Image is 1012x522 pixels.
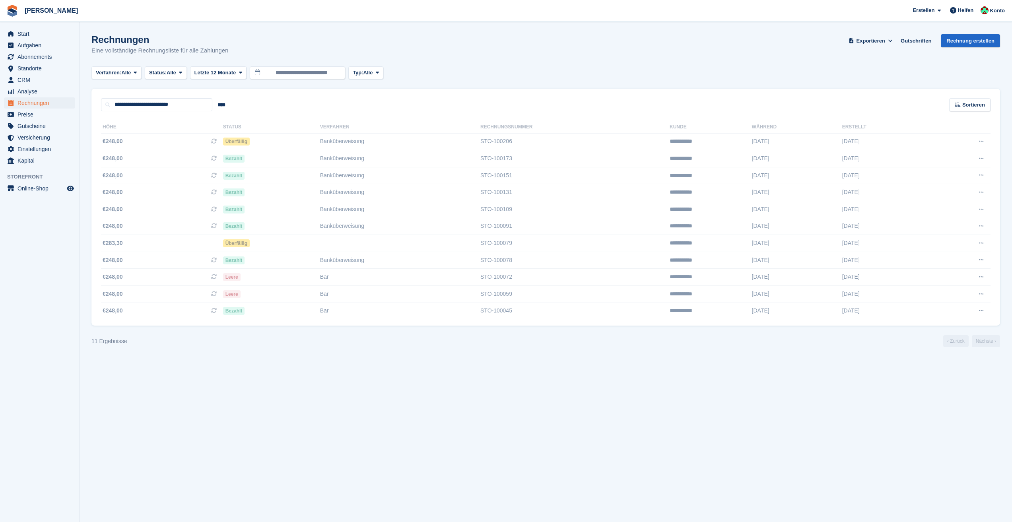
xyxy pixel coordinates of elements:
img: Maximilian Friedl [981,6,989,14]
span: Storefront [7,173,79,181]
span: CRM [17,74,65,85]
span: Einstellungen [17,144,65,155]
p: Eine vollständige Rechnungsliste für alle Zahlungen [91,46,228,55]
a: Vorschau-Shop [66,184,75,193]
span: Gutscheine [17,120,65,132]
a: menu [4,120,75,132]
h1: Rechnungen [91,34,228,45]
span: Online-Shop [17,183,65,194]
a: menu [4,132,75,143]
span: Preise [17,109,65,120]
span: Rechnungen [17,97,65,109]
a: menu [4,109,75,120]
a: Rechnung erstellen [941,34,1000,47]
a: menu [4,51,75,62]
a: menu [4,86,75,97]
span: Aufgaben [17,40,65,51]
span: Start [17,28,65,39]
span: Kapital [17,155,65,166]
span: Erstellen [913,6,934,14]
a: menu [4,97,75,109]
span: Abonnements [17,51,65,62]
button: Exportieren [847,34,894,47]
img: stora-icon-8386f47178a22dfd0bd8f6a31ec36ba5ce8667c1dd55bd0f319d3a0aa187defe.svg [6,5,18,17]
span: Versicherung [17,132,65,143]
a: menu [4,63,75,74]
span: Helfen [958,6,974,14]
a: menu [4,144,75,155]
a: menu [4,74,75,85]
a: [PERSON_NAME] [21,4,81,17]
a: Gutschriften [897,34,934,47]
a: menu [4,40,75,51]
span: Standorte [17,63,65,74]
span: Konto [990,7,1005,15]
a: menu [4,28,75,39]
a: Speisekarte [4,183,75,194]
span: Exportieren [857,37,885,45]
a: menu [4,155,75,166]
span: Analyse [17,86,65,97]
